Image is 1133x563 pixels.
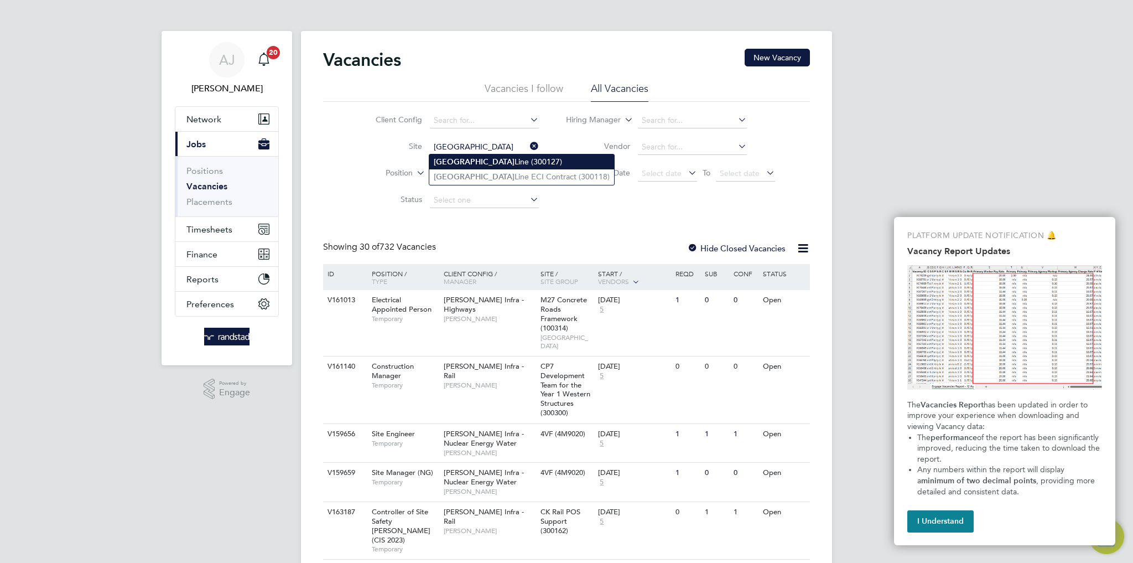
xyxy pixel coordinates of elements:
span: 20 [267,46,280,59]
span: 30 of [360,241,380,252]
span: Temporary [372,381,438,390]
div: Open [760,357,808,377]
input: Search for... [638,113,747,128]
div: 0 [731,290,760,311]
li: All Vacancies [591,82,648,102]
input: Search for... [638,140,747,155]
div: 0 [731,357,760,377]
a: Vacancies [186,181,227,192]
div: Open [760,424,808,445]
span: Select date [720,168,760,178]
span: Network [186,114,221,125]
h2: Vacancy Report Updates [907,246,1102,256]
span: 5 [598,439,605,448]
span: Preferences [186,299,234,309]
div: V161140 [325,357,363,377]
div: Conf [731,264,760,283]
span: 5 [598,371,605,381]
span: CP7 Development Team for the Year 1 Western Structures (300300) [540,361,590,417]
div: 1 [673,463,701,483]
span: of the report has been significantly improved, reducing the time taken to download the report. [917,433,1102,464]
button: I Understand [907,510,974,533]
div: Start / [595,264,673,292]
span: Select date [642,168,682,178]
span: [PERSON_NAME] Infra - Nuclear Energy Water [444,468,524,487]
span: Vendors [598,277,629,286]
label: Site [358,141,422,151]
span: [PERSON_NAME] Infra - Highways [444,295,524,314]
a: Placements [186,197,232,207]
span: , providing more detailed and consistent data. [917,476,1097,497]
span: 5 [598,305,605,314]
span: Site Engineer [372,429,415,438]
div: 0 [702,357,731,377]
span: Powered by [219,379,250,388]
li: Line (300127) [429,154,614,169]
li: Vacancies I follow [485,82,563,102]
button: New Vacancy [745,49,810,66]
span: has been updated in order to improve your experience when downloading and viewing Vacancy data: [907,400,1090,431]
strong: performance [931,433,977,442]
span: Site Group [540,277,578,286]
span: [PERSON_NAME] Infra - Rail [444,507,524,526]
span: [GEOGRAPHIC_DATA] [540,333,593,350]
div: 0 [702,290,731,311]
span: Type [372,277,387,286]
span: Controller of Site Safety [PERSON_NAME] (CIS 2023) [372,507,430,545]
span: 5 [598,517,605,526]
a: Go to account details [175,42,279,95]
h2: Vacancies [323,49,401,71]
div: 0 [673,502,701,523]
input: Search for... [430,140,539,155]
div: 1 [731,502,760,523]
span: Temporary [372,478,438,487]
div: V159656 [325,424,363,445]
span: 732 Vacancies [360,241,436,252]
label: Client Config [358,115,422,125]
span: To [699,166,714,180]
span: Temporary [372,545,438,554]
b: [GEOGRAPHIC_DATA] [434,157,514,167]
span: [PERSON_NAME] [444,314,535,323]
b: [GEOGRAPHIC_DATA] [434,172,514,182]
div: Reqd [673,264,701,283]
div: V159659 [325,463,363,483]
span: Temporary [372,314,438,323]
div: 1 [673,290,701,311]
label: Position [349,168,413,179]
span: The [907,400,921,410]
span: Any numbers within the report will display a [917,465,1067,485]
div: [DATE] [598,430,670,439]
a: Positions [186,166,223,176]
label: Status [358,194,422,204]
span: The [917,433,931,442]
div: 1 [731,424,760,445]
div: 0 [702,463,731,483]
div: V163187 [325,502,363,523]
li: Line ECI Contract (300118) [429,169,614,184]
strong: minimum of two decimal points [921,476,1036,485]
div: Site / [538,264,596,291]
input: Select one [430,193,539,208]
span: Construction Manager [372,361,414,380]
div: Client Config / [441,264,538,291]
div: Showing [323,241,438,253]
span: [PERSON_NAME] Infra - Nuclear Energy Water [444,429,524,448]
div: Sub [702,264,731,283]
label: Hide Closed Vacancies [687,243,786,254]
span: Amelia Jones [175,82,279,95]
img: Highlight Columns with Numbers in the Vacancies Report [907,265,1102,390]
span: 4VF (4M9020) [540,468,585,477]
div: 0 [731,463,760,483]
span: AJ [219,53,235,67]
div: Open [760,463,808,483]
span: Finance [186,249,217,260]
div: V161013 [325,290,363,311]
div: Position / [363,264,441,291]
span: M27 Concrete Roads Framework (100314) [540,295,587,333]
span: [PERSON_NAME] [444,381,535,390]
div: [DATE] [598,468,670,478]
label: Hiring Manager [557,115,621,126]
div: Open [760,502,808,523]
div: 1 [702,424,731,445]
